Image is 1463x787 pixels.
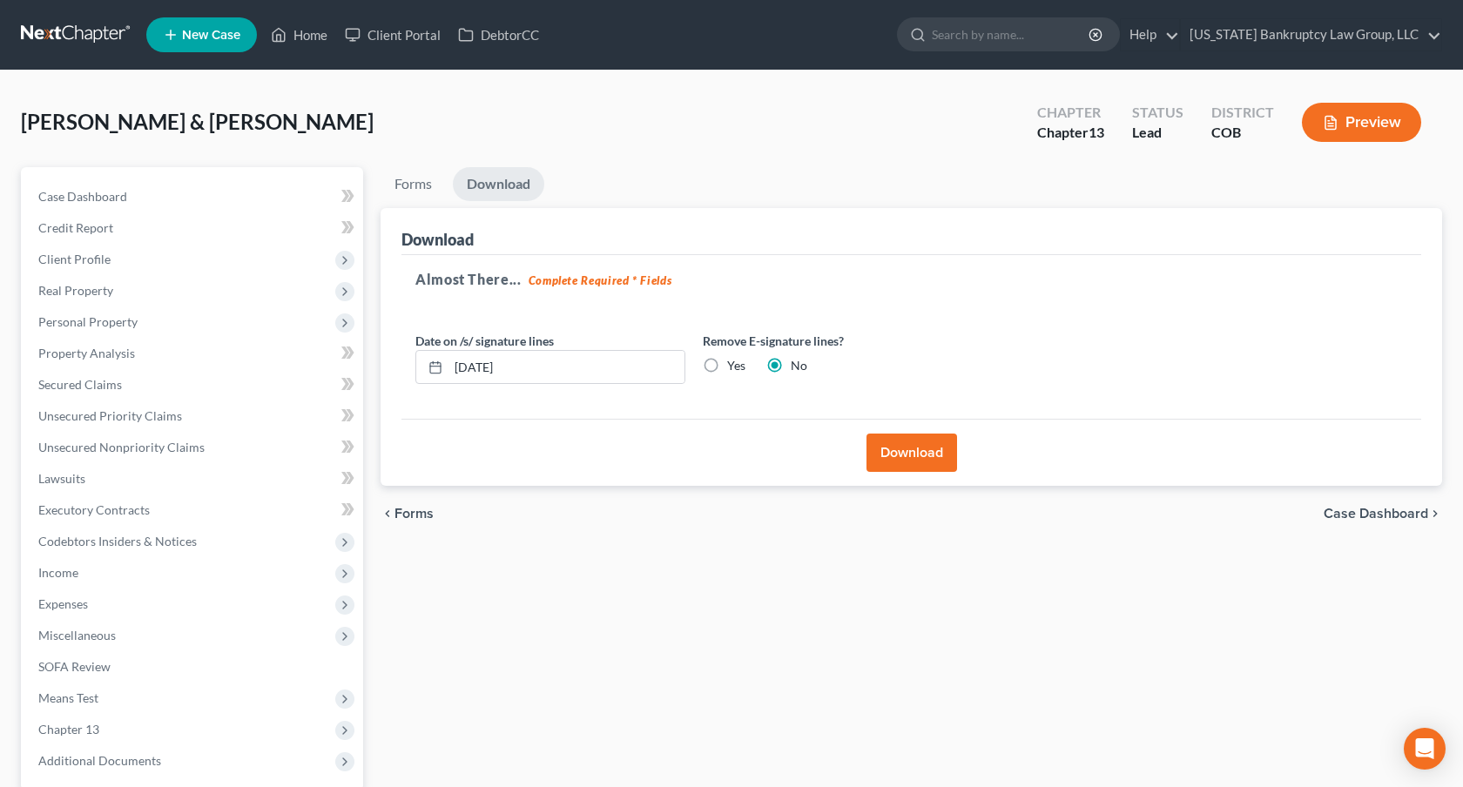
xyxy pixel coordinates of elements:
[1404,728,1446,770] div: Open Intercom Messenger
[182,29,240,42] span: New Case
[24,400,363,432] a: Unsecured Priority Claims
[24,212,363,244] a: Credit Report
[415,269,1407,290] h5: Almost There...
[529,273,672,287] strong: Complete Required * Fields
[727,357,745,374] label: Yes
[24,181,363,212] a: Case Dashboard
[1302,103,1421,142] button: Preview
[1132,123,1183,143] div: Lead
[453,167,544,201] a: Download
[1089,124,1104,140] span: 13
[381,507,457,521] button: chevron_left Forms
[38,346,135,360] span: Property Analysis
[1037,103,1104,123] div: Chapter
[38,377,122,392] span: Secured Claims
[932,18,1091,50] input: Search by name...
[1324,507,1442,521] a: Case Dashboard chevron_right
[1211,123,1274,143] div: COB
[381,507,394,521] i: chevron_left
[38,252,111,266] span: Client Profile
[38,596,88,611] span: Expenses
[38,659,111,674] span: SOFA Review
[38,440,205,454] span: Unsecured Nonpriority Claims
[38,314,138,329] span: Personal Property
[1181,19,1441,50] a: [US_STATE] Bankruptcy Law Group, LLC
[38,408,182,423] span: Unsecured Priority Claims
[791,357,807,374] label: No
[38,722,99,737] span: Chapter 13
[24,651,363,683] a: SOFA Review
[381,167,446,201] a: Forms
[38,283,113,298] span: Real Property
[394,507,434,521] span: Forms
[38,565,78,580] span: Income
[1324,507,1428,521] span: Case Dashboard
[1211,103,1274,123] div: District
[24,494,363,526] a: Executory Contracts
[38,628,116,642] span: Miscellaneous
[38,690,98,705] span: Means Test
[262,19,336,50] a: Home
[1037,123,1104,143] div: Chapter
[448,351,684,384] input: MM/DD/YYYY
[866,434,957,472] button: Download
[21,109,374,134] span: [PERSON_NAME] & [PERSON_NAME]
[24,463,363,494] a: Lawsuits
[38,471,85,486] span: Lawsuits
[24,432,363,463] a: Unsecured Nonpriority Claims
[415,332,554,350] label: Date on /s/ signature lines
[1132,103,1183,123] div: Status
[38,189,127,204] span: Case Dashboard
[38,502,150,517] span: Executory Contracts
[1428,507,1442,521] i: chevron_right
[24,369,363,400] a: Secured Claims
[1121,19,1179,50] a: Help
[24,338,363,369] a: Property Analysis
[38,753,161,768] span: Additional Documents
[38,220,113,235] span: Credit Report
[449,19,548,50] a: DebtorCC
[38,534,197,548] span: Codebtors Insiders & Notices
[703,332,973,350] label: Remove E-signature lines?
[401,229,474,250] div: Download
[336,19,449,50] a: Client Portal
